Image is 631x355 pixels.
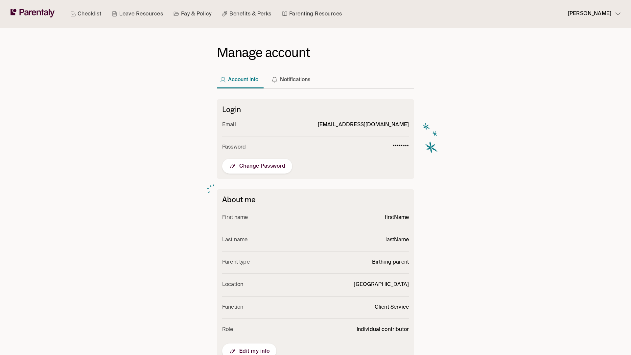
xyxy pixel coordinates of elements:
button: Account info [217,65,264,88]
button: Change Password [222,159,292,174]
h2: Login [222,105,409,114]
p: Password [222,143,246,152]
h1: Manage account [217,45,414,61]
p: [PERSON_NAME] [568,10,611,18]
p: Location [222,280,243,289]
p: Parent type [222,258,250,267]
span: Change Password [229,162,286,170]
p: Last name [222,236,247,245]
p: [EMAIL_ADDRESS][DOMAIN_NAME] [318,121,409,130]
h6: About me [222,195,409,204]
p: Email [222,121,236,130]
p: First name [222,213,248,222]
p: firstName [385,213,409,222]
p: Birthing parent [372,258,409,267]
p: lastName [386,236,409,245]
p: Client Service [375,303,409,312]
span: Edit my info [229,347,270,355]
p: Individual contributor [357,325,409,334]
p: [GEOGRAPHIC_DATA] [354,280,409,289]
p: Role [222,325,233,334]
p: Function [222,303,243,312]
button: Notifications [269,65,315,88]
